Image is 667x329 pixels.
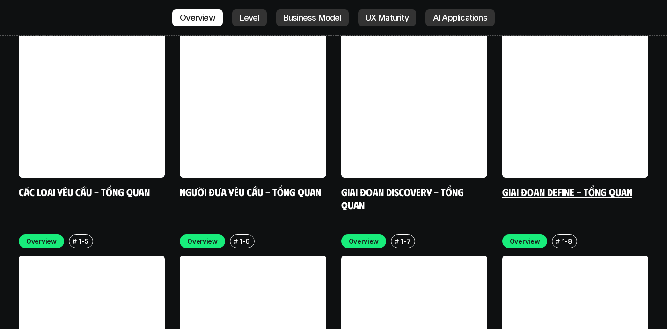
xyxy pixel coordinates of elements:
[401,236,410,246] p: 1-7
[172,9,223,26] a: Overview
[502,185,632,198] a: Giai đoạn Define - Tổng quan
[79,236,88,246] p: 1-5
[366,13,409,22] p: UX Maturity
[395,238,399,245] h6: #
[187,236,218,246] p: Overview
[276,9,349,26] a: Business Model
[234,238,238,245] h6: #
[240,13,259,22] p: Level
[180,13,215,22] p: Overview
[19,185,150,198] a: Các loại yêu cầu - Tổng quan
[349,236,379,246] p: Overview
[180,185,321,198] a: Người đưa yêu cầu - Tổng quan
[232,9,267,26] a: Level
[284,13,341,22] p: Business Model
[556,238,560,245] h6: #
[341,185,466,211] a: Giai đoạn Discovery - Tổng quan
[433,13,487,22] p: AI Applications
[26,236,57,246] p: Overview
[425,9,495,26] a: AI Applications
[562,236,572,246] p: 1-8
[240,236,250,246] p: 1-6
[358,9,416,26] a: UX Maturity
[510,236,540,246] p: Overview
[73,238,77,245] h6: #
